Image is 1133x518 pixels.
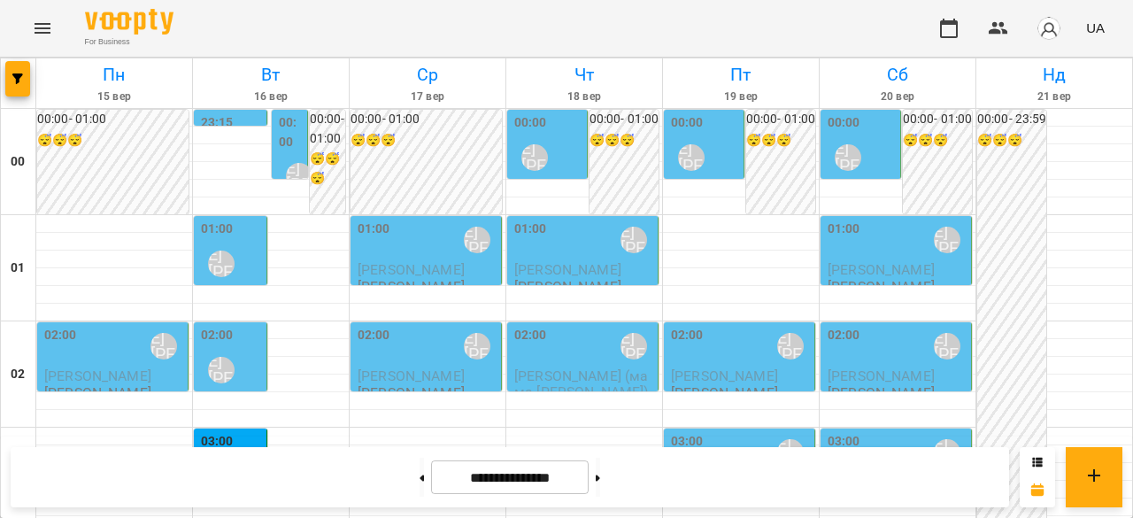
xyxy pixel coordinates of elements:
button: Menu [21,7,64,50]
h6: 00:00 - 01:00 [746,110,815,129]
p: [PERSON_NAME] [828,385,935,400]
label: 00:00 [671,113,704,133]
div: Ліпатьєва Ольга [620,333,647,360]
span: For Business [85,36,173,48]
p: [PERSON_NAME] [828,279,935,294]
h6: 😴😴😴 [590,131,659,151]
img: avatar_s.png [1037,16,1061,41]
div: Ліпатьєва Ольга [464,227,490,253]
div: Ліпатьєва Ольга [464,333,490,360]
span: [PERSON_NAME] [358,261,465,278]
h6: 😴😴😴 [310,150,346,188]
h6: 00:00 - 01:00 [351,110,502,129]
h6: 😴😴😴 [903,131,972,151]
div: Ліпатьєва Ольга [620,227,647,253]
h6: 21 вер [979,89,1129,105]
label: 00:00 [279,113,304,151]
label: 02:00 [358,326,390,345]
h6: Вт [196,61,346,89]
h6: 00:00 - 01:00 [903,110,972,129]
span: [PERSON_NAME] [514,179,578,211]
div: Ліпатьєва Ольга [208,251,235,277]
label: 01:00 [201,220,234,239]
h6: 20 вер [822,89,973,105]
h6: Ср [352,61,503,89]
div: Ліпатьєва Ольга [150,333,177,360]
div: Ліпатьєва Ольга [835,144,861,171]
div: Ліпатьєва Ольга [208,357,235,383]
span: [PERSON_NAME] (мама [PERSON_NAME]) [514,367,649,399]
p: [PERSON_NAME] [358,385,465,400]
label: 00:00 [514,113,547,133]
span: [PERSON_NAME] [44,367,151,384]
h6: 00:00 - 01:00 [590,110,659,129]
div: Ліпатьєва Ольга [521,144,548,171]
label: 00:00 [828,113,860,133]
h6: Пт [666,61,816,89]
label: 03:00 [828,432,860,452]
h6: 😴😴😴 [977,131,1046,151]
h6: Нд [979,61,1129,89]
h6: 16 вер [196,89,346,105]
span: [PERSON_NAME] [828,261,935,278]
h6: Пн [39,61,189,89]
span: [PERSON_NAME] [201,391,258,423]
h6: 01 [11,259,25,278]
label: 02:00 [671,326,704,345]
label: 23:15 [201,113,234,133]
h6: 02 [11,365,25,384]
button: UA [1079,12,1112,44]
h6: Сб [822,61,973,89]
span: [PERSON_NAME] [358,367,465,384]
h6: 00:00 - 01:00 [310,110,346,148]
p: [PERSON_NAME] [514,279,621,294]
div: Ліпатьєва Ольга [777,333,804,360]
h6: 😴😴😴 [351,131,502,151]
span: [PERSON_NAME] [671,367,778,384]
h6: 00:00 - 23:59 [977,110,1046,129]
span: [PERSON_NAME] [828,179,891,211]
label: 02:00 [201,326,234,345]
h6: Чт [509,61,659,89]
div: Ліпатьєва Ольга [286,163,312,189]
label: 03:00 [671,432,704,452]
img: Voopty Logo [85,9,173,35]
h6: 😴😴😴 [746,131,815,151]
h6: 18 вер [509,89,659,105]
label: 01:00 [358,220,390,239]
p: [PERSON_NAME] [44,385,151,400]
label: 02:00 [44,326,77,345]
span: [PERSON_NAME] [514,261,621,278]
div: Ліпатьєва Ольга [934,227,960,253]
label: 01:00 [514,220,547,239]
h6: 00 [11,152,25,172]
div: Ліпатьєва Ольга [934,333,960,360]
p: [PERSON_NAME] [358,279,465,294]
span: UA [1086,19,1105,37]
h6: 19 вер [666,89,816,105]
h6: 😴😴😴 [37,131,189,151]
h6: 00:00 - 01:00 [37,110,189,129]
h6: 17 вер [352,89,503,105]
span: [PERSON_NAME] [201,285,258,317]
span: [PERSON_NAME] [828,367,935,384]
div: Ліпатьєва Ольга [678,144,705,171]
label: 02:00 [828,326,860,345]
h6: 15 вер [39,89,189,105]
span: [DEMOGRAPHIC_DATA][PERSON_NAME] [671,179,738,242]
label: 01:00 [828,220,860,239]
p: [PERSON_NAME] [671,385,778,400]
label: 03:00 [201,432,234,452]
label: 02:00 [514,326,547,345]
